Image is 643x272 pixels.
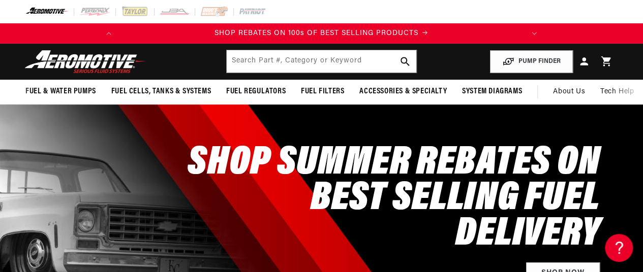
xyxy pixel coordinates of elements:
summary: Tech Help [593,80,641,104]
button: Translation missing: en.sections.announcements.next_announcement [524,23,544,44]
span: Fuel & Water Pumps [25,86,96,97]
button: search button [394,50,416,73]
summary: Fuel Regulators [219,80,293,104]
h2: SHOP SUMMER REBATES ON BEST SELLING FUEL DELIVERY [165,146,600,252]
div: 1 of 2 [119,28,524,39]
a: About Us [545,80,593,104]
summary: Fuel Filters [293,80,352,104]
a: SHOP REBATES ON 100s OF BEST SELLING PRODUCTS [119,28,524,39]
span: System Diagrams [462,86,522,97]
span: SHOP REBATES ON 100s OF BEST SELLING PRODUCTS [215,29,418,37]
summary: Fuel Cells, Tanks & Systems [104,80,219,104]
span: Fuel Regulators [226,86,286,97]
button: Translation missing: en.sections.announcements.previous_announcement [99,23,119,44]
summary: Accessories & Specialty [352,80,454,104]
span: Tech Help [600,86,634,97]
img: Aeromotive [22,50,149,74]
button: PUMP FINDER [490,50,573,73]
div: Announcement [119,28,524,39]
span: Accessories & Specialty [359,86,447,97]
span: Fuel Filters [301,86,344,97]
span: About Us [553,88,585,95]
span: Fuel Cells, Tanks & Systems [111,86,211,97]
summary: System Diagrams [454,80,530,104]
summary: Fuel & Water Pumps [18,80,104,104]
input: Search by Part Number, Category or Keyword [227,50,416,73]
